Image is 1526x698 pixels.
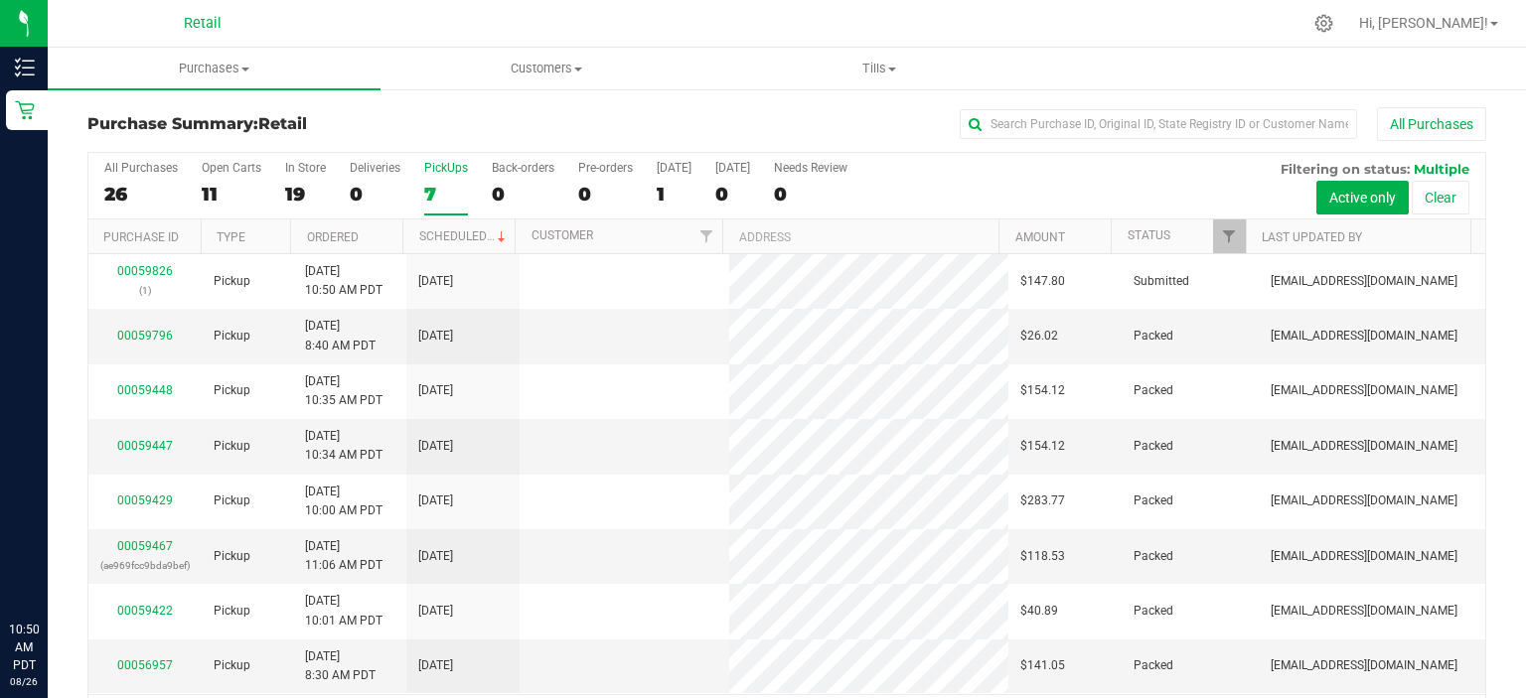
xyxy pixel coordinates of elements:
[1134,437,1173,456] span: Packed
[713,48,1046,89] a: Tills
[305,647,376,685] span: [DATE] 8:30 AM PDT
[418,491,453,510] span: [DATE]
[1271,437,1457,456] span: [EMAIL_ADDRESS][DOMAIN_NAME]
[48,60,381,77] span: Purchases
[305,537,382,575] span: [DATE] 11:06 AM PDT
[960,109,1357,139] input: Search Purchase ID, Original ID, State Registry ID or Customer Name...
[424,183,468,206] div: 7
[214,381,250,400] span: Pickup
[1271,272,1457,291] span: [EMAIL_ADDRESS][DOMAIN_NAME]
[1271,381,1457,400] span: [EMAIL_ADDRESS][DOMAIN_NAME]
[350,183,400,206] div: 0
[9,674,39,689] p: 08/26
[1271,547,1457,566] span: [EMAIL_ADDRESS][DOMAIN_NAME]
[1134,327,1173,346] span: Packed
[1377,107,1486,141] button: All Purchases
[214,272,250,291] span: Pickup
[418,602,453,621] span: [DATE]
[285,161,326,175] div: In Store
[715,161,750,175] div: [DATE]
[492,183,554,206] div: 0
[214,656,250,675] span: Pickup
[532,228,593,242] a: Customer
[258,114,307,133] span: Retail
[1316,181,1409,214] button: Active only
[305,262,382,300] span: [DATE] 10:50 AM PDT
[1412,181,1469,214] button: Clear
[1020,381,1065,400] span: $154.12
[214,547,250,566] span: Pickup
[202,183,261,206] div: 11
[117,383,173,397] a: 00059448
[307,230,359,244] a: Ordered
[1359,15,1488,31] span: Hi, [PERSON_NAME]!
[418,327,453,346] span: [DATE]
[689,219,722,253] a: Filter
[419,229,510,243] a: Scheduled
[381,48,713,89] a: Customers
[578,161,633,175] div: Pre-orders
[1311,14,1336,33] div: Manage settings
[714,60,1045,77] span: Tills
[657,161,691,175] div: [DATE]
[305,427,382,465] span: [DATE] 10:34 AM PDT
[1020,602,1058,621] span: $40.89
[20,539,79,599] iframe: Resource center
[104,183,178,206] div: 26
[722,219,998,254] th: Address
[381,60,712,77] span: Customers
[117,329,173,343] a: 00059796
[117,604,173,618] a: 00059422
[1134,381,1173,400] span: Packed
[184,15,222,32] span: Retail
[578,183,633,206] div: 0
[418,381,453,400] span: [DATE]
[103,230,179,244] a: Purchase ID
[1134,491,1173,510] span: Packed
[1020,327,1058,346] span: $26.02
[1271,656,1457,675] span: [EMAIL_ADDRESS][DOMAIN_NAME]
[1134,656,1173,675] span: Packed
[214,602,250,621] span: Pickup
[774,183,847,206] div: 0
[305,592,382,629] span: [DATE] 10:01 AM PDT
[1020,547,1065,566] span: $118.53
[715,183,750,206] div: 0
[100,281,190,300] p: (1)
[424,161,468,175] div: PickUps
[657,183,691,206] div: 1
[117,439,173,453] a: 00059447
[774,161,847,175] div: Needs Review
[1281,161,1410,177] span: Filtering on status:
[305,317,376,354] span: [DATE] 8:40 AM PDT
[1020,437,1065,456] span: $154.12
[1128,228,1170,242] a: Status
[1020,491,1065,510] span: $283.77
[214,327,250,346] span: Pickup
[117,264,173,278] a: 00059826
[1213,219,1246,253] a: Filter
[202,161,261,175] div: Open Carts
[1271,327,1457,346] span: [EMAIL_ADDRESS][DOMAIN_NAME]
[418,272,453,291] span: [DATE]
[117,493,173,507] a: 00059429
[87,115,553,133] h3: Purchase Summary:
[100,556,190,575] p: (ae969fcc9bda9bef)
[1262,230,1362,244] a: Last Updated By
[217,230,245,244] a: Type
[9,621,39,674] p: 10:50 AM PDT
[214,491,250,510] span: Pickup
[350,161,400,175] div: Deliveries
[1020,272,1065,291] span: $147.80
[1414,161,1469,177] span: Multiple
[1271,491,1457,510] span: [EMAIL_ADDRESS][DOMAIN_NAME]
[492,161,554,175] div: Back-orders
[1271,602,1457,621] span: [EMAIL_ADDRESS][DOMAIN_NAME]
[305,372,382,410] span: [DATE] 10:35 AM PDT
[305,483,382,520] span: [DATE] 10:00 AM PDT
[104,161,178,175] div: All Purchases
[418,547,453,566] span: [DATE]
[1134,272,1189,291] span: Submitted
[15,58,35,77] inline-svg: Inventory
[1015,230,1065,244] a: Amount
